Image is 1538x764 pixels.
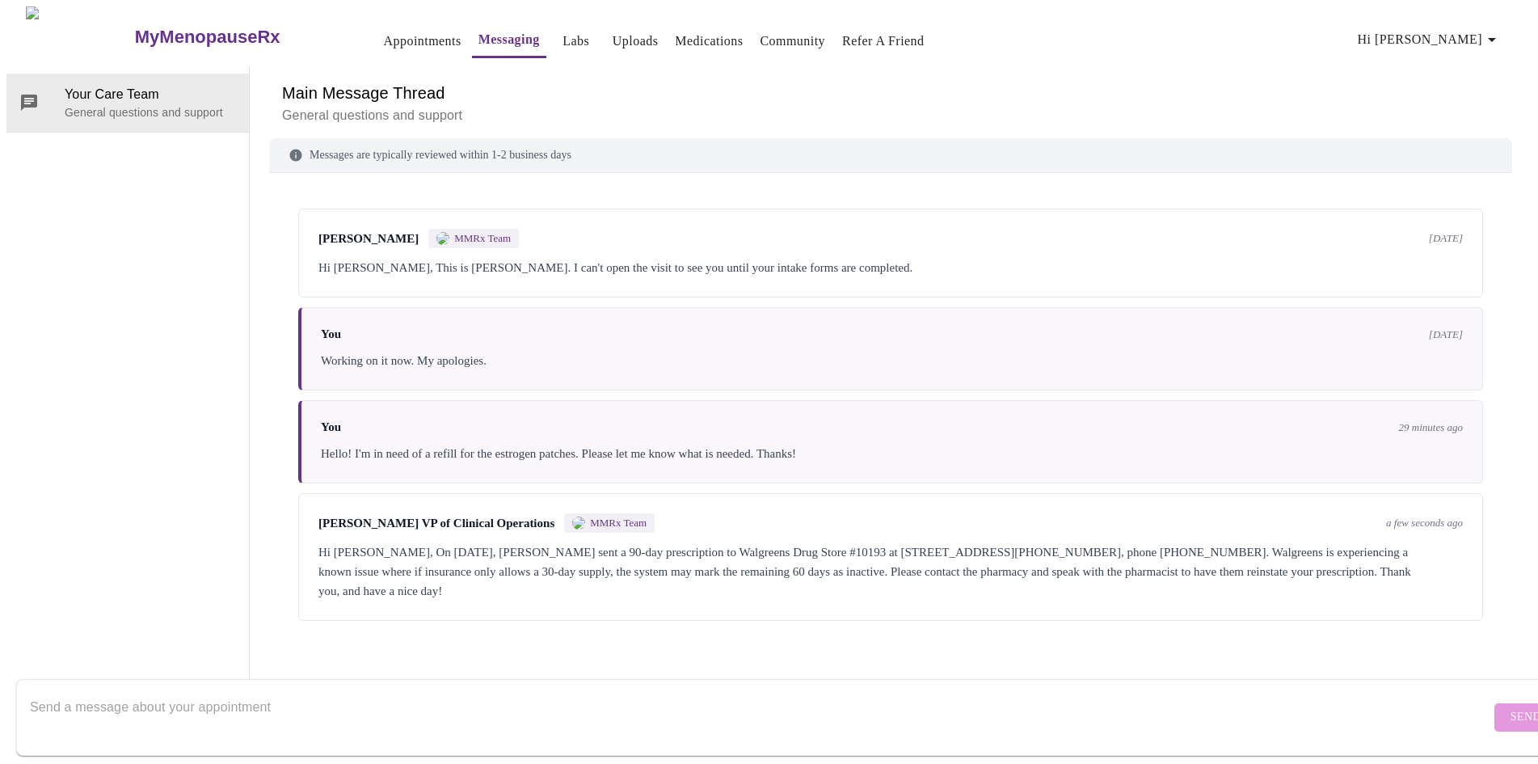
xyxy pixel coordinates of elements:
[133,9,344,65] a: MyMenopauseRx
[282,80,1499,106] h6: Main Message Thread
[318,232,419,246] span: [PERSON_NAME]
[550,25,602,57] button: Labs
[436,232,449,245] img: MMRX
[613,30,659,53] a: Uploads
[321,420,341,434] span: You
[753,25,832,57] button: Community
[1399,421,1463,434] span: 29 minutes ago
[321,444,1463,463] div: Hello! I'm in need of a refill for the estrogen patches. Please let me know what is needed. Thanks!
[478,28,540,51] a: Messaging
[135,27,280,48] h3: MyMenopauseRx
[384,30,461,53] a: Appointments
[563,30,589,53] a: Labs
[318,517,554,530] span: [PERSON_NAME] VP of Clinical Operations
[318,542,1463,601] div: Hi [PERSON_NAME], On [DATE], [PERSON_NAME] sent a 90-day prescription to Walgreens Drug Store #10...
[321,351,1463,370] div: Working on it now. My apologies.
[836,25,931,57] button: Refer a Friend
[30,691,1490,743] textarea: Send a message about your appointment
[65,104,236,120] p: General questions and support
[269,138,1512,173] div: Messages are typically reviewed within 1-2 business days
[760,30,825,53] a: Community
[590,517,647,530] span: MMRx Team
[282,106,1499,125] p: General questions and support
[6,74,249,132] div: Your Care TeamGeneral questions and support
[1429,328,1463,341] span: [DATE]
[26,6,133,67] img: MyMenopauseRx Logo
[318,258,1463,277] div: Hi [PERSON_NAME], This is [PERSON_NAME]. I can't open the visit to see you until your intake form...
[1351,23,1508,56] button: Hi [PERSON_NAME]
[842,30,925,53] a: Refer a Friend
[472,23,546,58] button: Messaging
[675,30,743,53] a: Medications
[606,25,665,57] button: Uploads
[454,232,511,245] span: MMRx Team
[321,327,341,341] span: You
[1358,28,1502,51] span: Hi [PERSON_NAME]
[377,25,468,57] button: Appointments
[668,25,749,57] button: Medications
[572,517,585,530] img: MMRX
[65,85,236,104] span: Your Care Team
[1429,232,1463,245] span: [DATE]
[1386,517,1463,530] span: a few seconds ago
